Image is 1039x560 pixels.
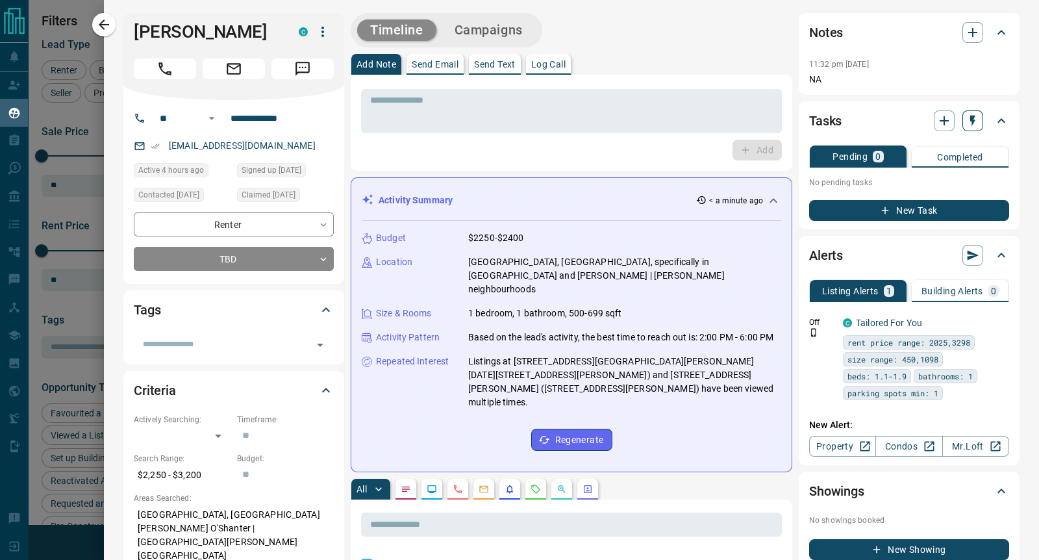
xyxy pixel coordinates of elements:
p: 1 bedroom, 1 bathroom, 500-699 sqft [468,307,622,320]
div: Showings [809,476,1009,507]
p: Completed [937,153,983,162]
h2: Alerts [809,245,843,266]
span: rent price range: 2025,3298 [847,336,970,349]
div: Notes [809,17,1009,48]
div: Thu Jun 12 2025 [237,163,334,181]
p: 11:32 pm [DATE] [809,60,869,69]
span: Email [203,58,265,79]
div: Alerts [809,240,1009,271]
div: condos.ca [299,27,308,36]
button: Regenerate [531,429,612,451]
p: 0 [875,152,881,161]
button: Campaigns [442,19,536,41]
a: Property [809,436,876,457]
div: Tue Aug 12 2025 [134,163,231,181]
p: Send Email [412,60,458,69]
svg: Requests [531,484,541,494]
div: Tags [134,294,334,325]
p: $2250-$2400 [468,231,523,245]
p: Add Note [357,60,396,69]
div: TBD [134,247,334,271]
p: Timeframe: [237,414,334,426]
button: Timeline [357,19,436,41]
svg: Agent Actions [582,484,593,494]
svg: Lead Browsing Activity [427,484,437,494]
svg: Listing Alerts [505,484,515,494]
span: Message [271,58,334,79]
div: condos.ca [843,318,852,327]
span: Call [134,58,196,79]
p: Repeated Interest [376,355,449,368]
span: beds: 1.1-1.9 [847,370,907,383]
button: New Task [809,200,1009,221]
div: Tasks [809,105,1009,136]
h2: Tasks [809,110,842,131]
h1: [PERSON_NAME] [134,21,279,42]
p: [GEOGRAPHIC_DATA], [GEOGRAPHIC_DATA], specifically in [GEOGRAPHIC_DATA] and [PERSON_NAME] | [PERS... [468,255,781,296]
p: Off [809,316,835,328]
p: $2,250 - $3,200 [134,465,231,486]
a: Mr.Loft [942,436,1009,457]
p: No showings booked [809,515,1009,526]
svg: Emails [479,484,489,494]
div: Activity Summary< a minute ago [362,188,781,212]
p: Listings at [STREET_ADDRESS][GEOGRAPHIC_DATA][PERSON_NAME][DATE][STREET_ADDRESS][PERSON_NAME]) an... [468,355,781,409]
span: parking spots min: 1 [847,387,938,400]
p: Search Range: [134,453,231,465]
p: Send Text [474,60,516,69]
p: Log Call [531,60,566,69]
p: 1 [886,286,892,296]
svg: Notes [401,484,411,494]
p: Budget: [237,453,334,465]
h2: Criteria [134,380,176,401]
p: < a minute ago [709,195,763,207]
button: Open [311,336,329,354]
span: Contacted [DATE] [138,188,199,201]
p: Activity Summary [379,194,453,207]
p: Listing Alerts [822,286,879,296]
a: Tailored For You [856,318,922,328]
p: Areas Searched: [134,492,334,504]
div: Mon Aug 04 2025 [237,188,334,206]
p: Pending [832,152,868,161]
span: size range: 450,1098 [847,353,938,366]
p: New Alert: [809,418,1009,432]
span: Claimed [DATE] [242,188,295,201]
h2: Tags [134,299,160,320]
p: Building Alerts [921,286,983,296]
p: No pending tasks [809,173,1009,192]
p: NA [809,73,1009,86]
h2: Showings [809,481,864,502]
button: New Showing [809,539,1009,560]
div: Renter [134,212,334,236]
p: Based on the lead's activity, the best time to reach out is: 2:00 PM - 6:00 PM [468,331,773,344]
a: [EMAIL_ADDRESS][DOMAIN_NAME] [169,140,316,151]
a: Condos [875,436,942,457]
button: Open [204,110,219,126]
div: Criteria [134,375,334,406]
p: Budget [376,231,406,245]
p: Activity Pattern [376,331,440,344]
span: Signed up [DATE] [242,164,301,177]
svg: Calls [453,484,463,494]
p: Actively Searching: [134,414,231,426]
svg: Email Verified [151,142,160,151]
p: Size & Rooms [376,307,432,320]
h2: Notes [809,22,843,43]
p: Location [376,255,412,269]
span: Active 4 hours ago [138,164,204,177]
p: All [357,485,367,494]
svg: Opportunities [557,484,567,494]
svg: Push Notification Only [809,328,818,337]
span: bathrooms: 1 [918,370,973,383]
p: 0 [991,286,996,296]
div: Mon Aug 04 2025 [134,188,231,206]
